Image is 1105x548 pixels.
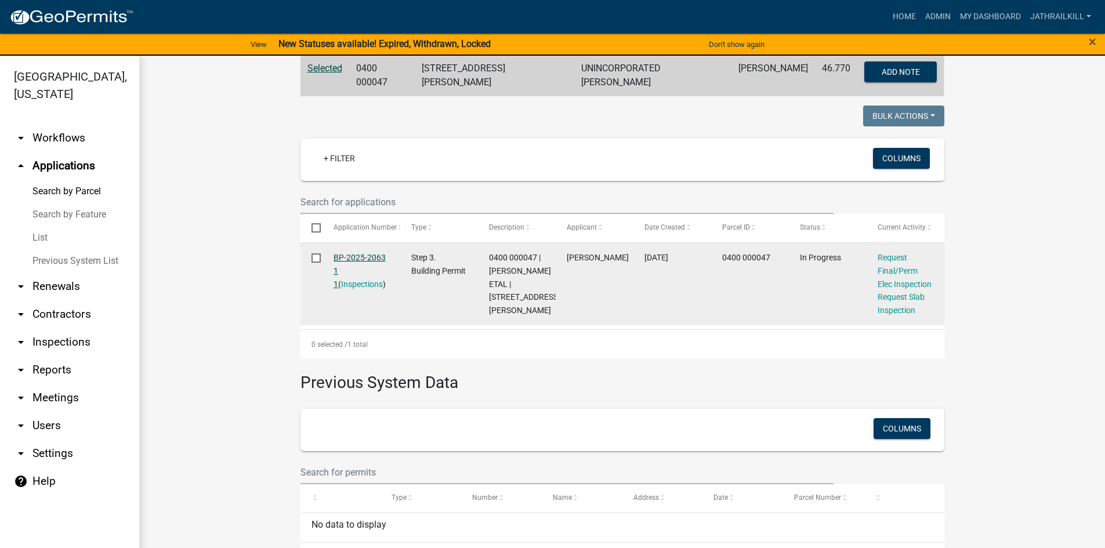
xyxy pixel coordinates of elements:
span: Parcel Number [794,493,841,502]
span: Name [553,493,572,502]
span: Applicant [567,223,597,231]
a: Selected [307,63,342,74]
a: My Dashboard [955,6,1026,28]
div: No data to display [300,513,944,542]
datatable-header-cell: Name [542,484,622,512]
datatable-header-cell: Parcel Number [783,484,864,512]
datatable-header-cell: Parcel ID [711,214,789,242]
datatable-header-cell: Applicant [556,214,633,242]
span: Charles Knight [567,253,629,262]
datatable-header-cell: Status [789,214,867,242]
span: Date [713,493,728,502]
button: Columns [873,148,930,169]
i: arrow_drop_down [14,447,28,460]
datatable-header-cell: Address [622,484,703,512]
i: arrow_drop_down [14,307,28,321]
span: Number [472,493,498,502]
button: Bulk Actions [863,106,944,126]
span: 0400 000047 | KNIGHT CHARLES L ETAL | 14 BELL RD [489,253,560,315]
i: arrow_drop_down [14,419,28,433]
i: arrow_drop_down [14,280,28,293]
a: Request Final/Perm Elec Inspection [878,253,932,289]
span: Type [392,493,407,502]
i: arrow_drop_down [14,335,28,349]
td: [STREET_ADDRESS][PERSON_NAME] [415,54,574,96]
datatable-header-cell: Type [381,484,461,512]
a: BP-2025-2063 1 1 [334,253,386,289]
strong: New Statuses available! Expired, Withdrawn, Locked [278,38,491,49]
datatable-header-cell: Date Created [633,214,711,242]
button: Add Note [864,61,937,82]
span: 08/19/2025 [644,253,668,262]
datatable-header-cell: Number [461,484,542,512]
div: ( ) [334,251,389,291]
i: arrow_drop_down [14,363,28,377]
a: Request Slab Inspection [878,292,925,315]
datatable-header-cell: Type [400,214,478,242]
span: Application Number [334,223,397,231]
button: Don't show again [704,35,769,54]
datatable-header-cell: Current Activity [867,214,944,242]
span: Address [633,493,659,502]
td: UNINCORPORATED [PERSON_NAME] [574,54,731,96]
span: Current Activity [878,223,926,231]
td: 0400 000047 [349,54,415,96]
datatable-header-cell: Date [702,484,783,512]
td: 46.770 [815,54,857,96]
datatable-header-cell: Description [478,214,556,242]
span: Date Created [644,223,685,231]
i: arrow_drop_up [14,159,28,173]
span: Parcel ID [722,223,750,231]
span: Status [800,223,820,231]
h3: Previous System Data [300,359,944,395]
button: Close [1089,35,1096,49]
input: Search for applications [300,190,834,214]
a: View [246,35,271,54]
datatable-header-cell: Application Number [323,214,400,242]
button: Columns [874,418,930,439]
datatable-header-cell: Select [300,214,323,242]
i: help [14,474,28,488]
i: arrow_drop_down [14,391,28,405]
span: 0 selected / [311,340,347,349]
a: Admin [921,6,955,28]
input: Search for permits [300,460,834,484]
a: + Filter [314,148,364,169]
a: Jathrailkill [1026,6,1096,28]
i: arrow_drop_down [14,131,28,145]
a: Inspections [341,280,383,289]
span: × [1089,34,1096,50]
span: 0400 000047 [722,253,770,262]
span: In Progress [800,253,841,262]
a: Home [888,6,921,28]
td: [PERSON_NAME] [731,54,815,96]
span: Type [411,223,426,231]
span: Step 3. Building Permit [411,253,466,275]
span: Add Note [882,67,920,76]
span: Description [489,223,524,231]
div: 1 total [300,330,944,359]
